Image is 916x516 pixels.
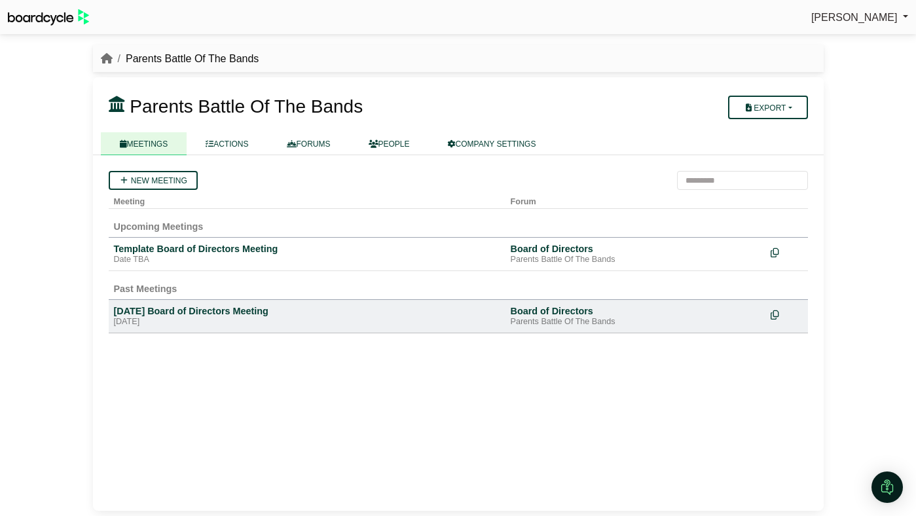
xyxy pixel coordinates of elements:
button: Export [728,96,807,119]
div: Template Board of Directors Meeting [114,243,500,255]
div: Date TBA [114,255,500,265]
span: [PERSON_NAME] [811,12,898,23]
div: Make a copy [771,305,803,323]
th: Forum [505,190,765,209]
div: [DATE] [114,317,500,327]
div: Parents Battle Of The Bands [511,255,760,265]
div: Board of Directors [511,305,760,317]
a: COMPANY SETTINGS [429,132,555,155]
a: PEOPLE [350,132,429,155]
a: MEETINGS [101,132,187,155]
img: BoardcycleBlackGreen-aaafeed430059cb809a45853b8cf6d952af9d84e6e89e1f1685b34bfd5cb7d64.svg [8,9,89,26]
div: Board of Directors [511,243,760,255]
span: Past Meetings [114,284,177,294]
a: [PERSON_NAME] [811,9,908,26]
a: [DATE] Board of Directors Meeting [DATE] [114,305,500,327]
div: Make a copy [771,243,803,261]
a: ACTIONS [187,132,267,155]
nav: breadcrumb [101,50,259,67]
div: Parents Battle Of The Bands [511,317,760,327]
a: FORUMS [268,132,350,155]
div: [DATE] Board of Directors Meeting [114,305,500,317]
th: Meeting [109,190,505,209]
a: Template Board of Directors Meeting Date TBA [114,243,500,265]
a: New meeting [109,171,198,190]
a: Board of Directors Parents Battle Of The Bands [511,305,760,327]
span: Parents Battle Of The Bands [130,96,363,117]
span: Upcoming Meetings [114,221,204,232]
a: Board of Directors Parents Battle Of The Bands [511,243,760,265]
div: Open Intercom Messenger [871,471,903,503]
li: Parents Battle Of The Bands [113,50,259,67]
